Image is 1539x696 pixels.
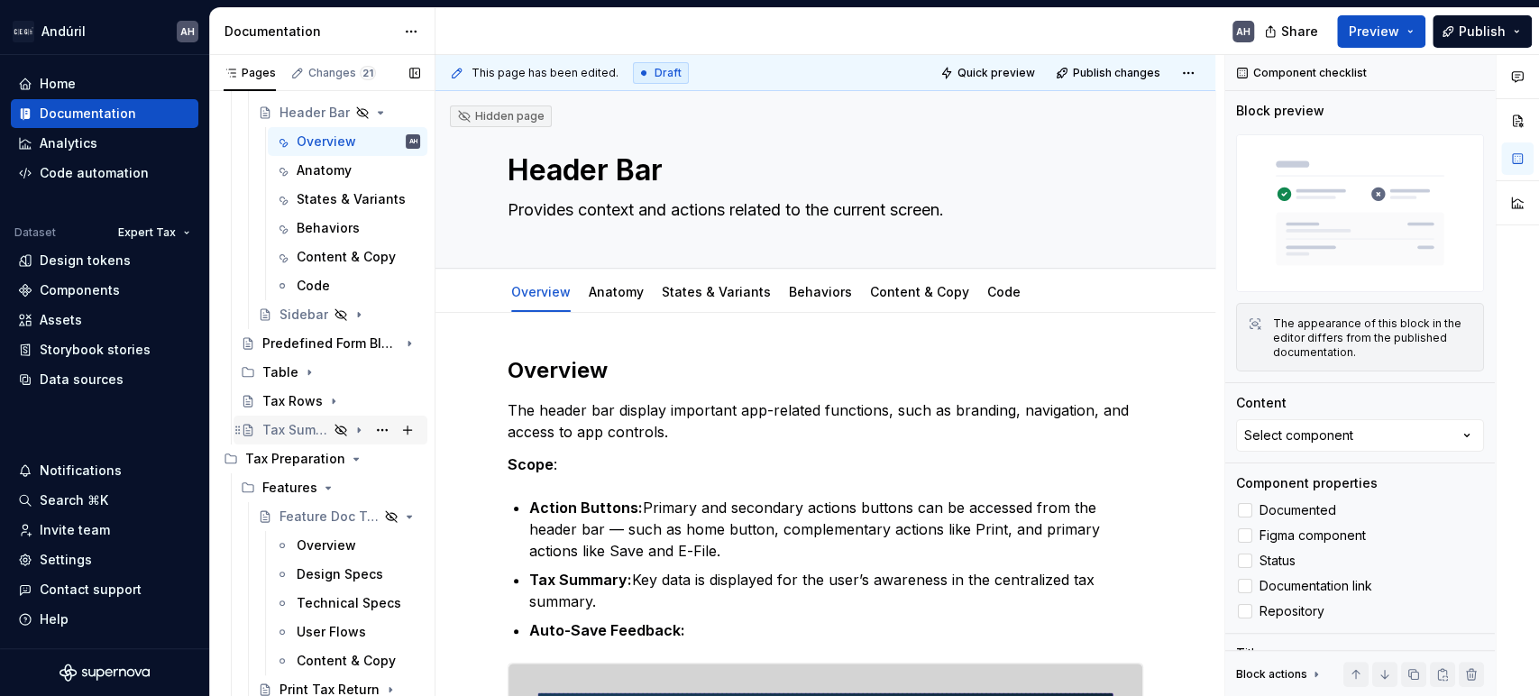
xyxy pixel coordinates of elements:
[11,335,198,364] a: Storybook stories
[789,284,852,299] a: Behaviors
[268,185,427,214] a: States & Variants
[1337,15,1425,48] button: Preview
[504,196,1140,224] textarea: Provides context and actions related to the current screen.
[224,23,395,41] div: Documentation
[40,551,92,569] div: Settings
[297,190,406,208] div: States & Variants
[1260,579,1372,593] span: Documentation link
[234,416,427,444] a: Tax Summary
[529,571,632,589] strong: Tax Summary:
[655,66,682,80] span: Draft
[1433,15,1532,48] button: Publish
[40,462,122,480] div: Notifications
[1236,24,1250,39] div: AH
[11,575,198,604] button: Contact support
[234,387,427,416] a: Tax Rows
[11,605,198,634] button: Help
[40,371,124,389] div: Data sources
[234,473,427,502] div: Features
[508,356,1143,385] h2: Overview
[297,133,356,151] div: Overview
[268,531,427,560] a: Overview
[1236,419,1484,452] button: Select component
[472,66,618,80] span: This page has been edited.
[297,219,360,237] div: Behaviors
[216,444,427,473] div: Tax Preparation
[11,159,198,188] a: Code automation
[110,220,198,245] button: Expert Tax
[935,60,1043,86] button: Quick preview
[11,486,198,515] button: Search ⌘K
[279,104,350,122] div: Header Bar
[40,134,97,152] div: Analytics
[529,621,685,639] strong: Auto-Save Feedback:
[40,581,142,599] div: Contact support
[529,497,1143,562] p: Primary and secondary actions buttons can be accessed from the header bar — such as home button, ...
[251,98,427,127] a: Header Bar
[11,516,198,545] a: Invite team
[1349,23,1399,41] span: Preview
[245,450,345,468] div: Tax Preparation
[508,455,554,473] strong: Scope
[1050,60,1168,86] button: Publish changes
[279,306,328,324] div: Sidebar
[11,129,198,158] a: Analytics
[508,399,1143,443] p: The header bar display important app-related functions, such as branding, navigation, and access ...
[11,69,198,98] a: Home
[40,164,149,182] div: Code automation
[1244,426,1353,444] div: Select component
[262,479,317,497] div: Features
[40,491,108,509] div: Search ⌘K
[504,272,578,310] div: Overview
[268,214,427,243] a: Behaviors
[11,545,198,574] a: Settings
[957,66,1035,80] span: Quick preview
[268,646,427,675] a: Content & Copy
[1236,474,1378,492] div: Component properties
[1260,528,1366,543] span: Figma component
[268,156,427,185] a: Anatomy
[297,623,366,641] div: User Flows
[1236,102,1324,120] div: Block preview
[268,243,427,271] a: Content & Copy
[251,300,427,329] a: Sidebar
[1260,503,1336,517] span: Documented
[262,363,298,381] div: Table
[268,271,427,300] a: Code
[297,565,383,583] div: Design Specs
[11,456,198,485] button: Notifications
[13,21,34,42] img: 572984b3-56a8-419d-98bc-7b186c70b928.png
[234,329,427,358] a: Predefined Form Blocks
[308,66,376,80] div: Changes
[224,66,276,80] div: Pages
[279,508,379,526] div: Feature Doc Template
[180,24,195,39] div: AH
[870,284,969,299] a: Content & Copy
[118,225,176,240] span: Expert Tax
[297,536,356,554] div: Overview
[529,499,643,517] strong: Action Buttons:
[1236,667,1307,682] div: Block actions
[14,225,56,240] div: Dataset
[268,127,427,156] a: OverviewAH
[504,149,1140,192] textarea: Header Bar
[511,284,571,299] a: Overview
[11,99,198,128] a: Documentation
[1236,662,1324,687] div: Block actions
[1459,23,1506,41] span: Publish
[1073,66,1160,80] span: Publish changes
[457,109,545,124] div: Hidden page
[1255,15,1330,48] button: Share
[234,358,427,387] div: Table
[1236,394,1287,412] div: Content
[782,272,859,310] div: Behaviors
[40,521,110,539] div: Invite team
[262,392,323,410] div: Tax Rows
[1281,23,1318,41] span: Share
[980,272,1028,310] div: Code
[662,284,771,299] a: States & Variants
[297,594,401,612] div: Technical Specs
[262,421,328,439] div: Tax Summary
[60,664,150,682] svg: Supernova Logo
